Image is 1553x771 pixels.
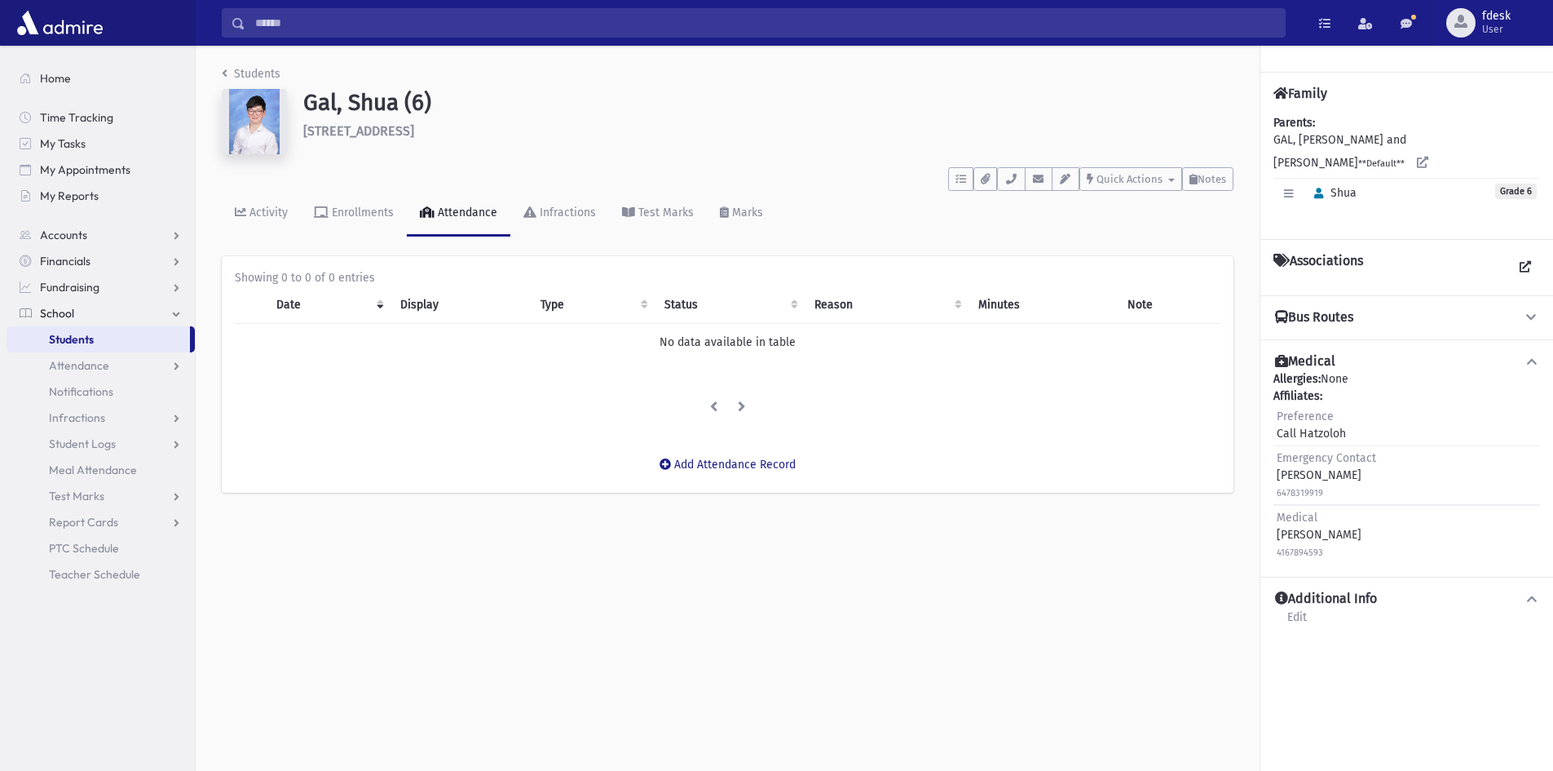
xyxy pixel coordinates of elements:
div: Infractions [536,206,596,219]
input: Search [245,8,1285,38]
a: Meal Attendance [7,457,195,483]
span: Test Marks [49,489,104,503]
span: fdesk [1482,10,1511,23]
span: School [40,306,74,321]
a: Teacher Schedule [7,561,195,587]
img: +CXef8= [222,89,287,154]
img: AdmirePro [13,7,107,39]
span: Preference [1277,410,1334,423]
a: My Tasks [7,131,195,157]
a: Activity [222,191,301,237]
button: Bus Routes [1273,309,1540,326]
b: Allergies: [1273,372,1321,386]
div: [PERSON_NAME] [1277,509,1361,561]
button: Quick Actions [1079,167,1182,191]
small: 6478319919 [1277,488,1323,498]
a: Time Tracking [7,104,195,131]
span: Shua [1307,186,1357,200]
h4: Family [1273,86,1327,101]
h4: Associations [1273,253,1363,282]
a: My Appointments [7,157,195,183]
span: Time Tracking [40,110,113,125]
th: Date: activate to sort column ascending [267,286,390,324]
span: PTC Schedule [49,541,119,556]
span: My Appointments [40,162,130,177]
button: Add Attendance Record [649,450,806,480]
a: Notifications [7,379,195,405]
a: Edit [1286,608,1308,637]
span: Notes [1198,173,1226,185]
a: Attendance [7,352,195,379]
th: Type: activate to sort column ascending [531,286,655,324]
span: Grade 6 [1495,184,1537,199]
td: No data available in table [235,324,1220,361]
a: Fundraising [7,274,195,300]
a: PTC Schedule [7,535,195,561]
a: Report Cards [7,509,195,535]
div: [PERSON_NAME] [1277,450,1376,501]
span: Emergency Contact [1277,451,1376,465]
span: Fundraising [40,280,99,295]
span: Meal Attendance [49,463,137,477]
div: GAL, [PERSON_NAME] and [PERSON_NAME] [1273,114,1540,226]
a: Attendance [407,191,510,237]
a: Student Logs [7,431,195,457]
h4: Additional Info [1275,591,1377,608]
h6: [STREET_ADDRESS] [303,123,1233,139]
span: User [1482,23,1511,36]
span: Infractions [49,410,105,425]
button: Notes [1182,167,1233,191]
b: Parents: [1273,116,1315,130]
th: Note [1118,286,1220,324]
span: My Reports [40,188,99,203]
a: Financials [7,248,195,274]
a: Home [7,65,195,91]
a: Infractions [510,191,609,237]
button: Medical [1273,353,1540,370]
span: My Tasks [40,136,86,151]
div: Enrollments [329,206,394,219]
span: Notifications [49,384,113,399]
span: Accounts [40,228,87,242]
div: Test Marks [635,206,694,219]
a: Test Marks [609,191,707,237]
span: Teacher Schedule [49,567,140,582]
div: Activity [246,206,288,219]
a: Marks [707,191,776,237]
a: View all Associations [1511,253,1540,282]
span: Attendance [49,358,109,373]
h1: Gal, Shua (6) [303,89,1233,117]
h4: Medical [1275,353,1335,370]
a: School [7,300,195,326]
div: Showing 0 to 0 of 0 entries [235,269,1220,286]
span: Report Cards [49,515,118,530]
span: Financials [40,254,90,268]
small: 4167894593 [1277,547,1323,558]
a: Test Marks [7,483,195,509]
b: Affiliates: [1273,389,1322,403]
a: Accounts [7,222,195,248]
th: Display [390,286,531,324]
nav: breadcrumb [222,65,280,89]
a: Infractions [7,405,195,431]
div: Call Hatzoloh [1277,408,1346,442]
h4: Bus Routes [1275,309,1353,326]
div: Attendance [435,206,497,219]
a: Enrollments [301,191,407,237]
th: Reason: activate to sort column ascending [805,286,968,324]
div: Marks [729,206,763,219]
th: Status: activate to sort column ascending [655,286,804,324]
a: Students [7,326,190,352]
th: Minutes [968,286,1118,324]
span: Medical [1277,511,1317,525]
div: None [1273,370,1540,564]
span: Quick Actions [1096,173,1163,185]
a: Students [222,67,280,81]
a: My Reports [7,183,195,209]
span: Home [40,71,71,86]
span: Student Logs [49,436,116,451]
button: Additional Info [1273,591,1540,608]
span: Students [49,332,94,347]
